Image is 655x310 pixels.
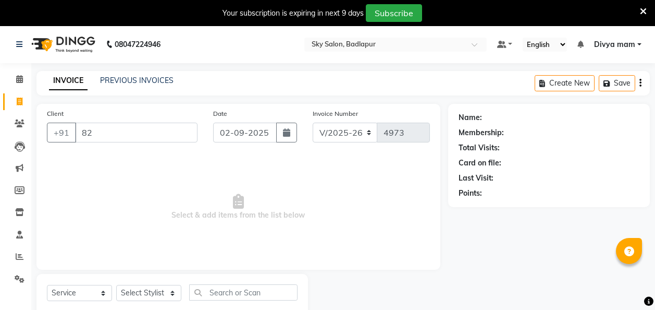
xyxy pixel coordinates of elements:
[213,109,227,118] label: Date
[47,123,76,142] button: +91
[189,284,298,301] input: Search or Scan
[366,4,422,22] button: Subscribe
[611,268,645,300] iframe: chat widget
[459,158,501,169] div: Card on file:
[459,188,482,199] div: Points:
[313,109,358,118] label: Invoice Number
[459,173,493,184] div: Last Visit:
[47,155,430,259] span: Select & add items from the list below
[49,71,88,90] a: INVOICE
[459,127,504,138] div: Membership:
[47,109,64,118] label: Client
[75,123,197,142] input: Search by Name/Mobile/Email/Code
[459,112,482,123] div: Name:
[100,76,174,85] a: PREVIOUS INVOICES
[594,39,635,50] span: Divya mam
[535,75,595,91] button: Create New
[223,8,364,19] div: Your subscription is expiring in next 9 days
[27,30,98,59] img: logo
[115,30,160,59] b: 08047224946
[459,142,500,153] div: Total Visits:
[599,75,635,91] button: Save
